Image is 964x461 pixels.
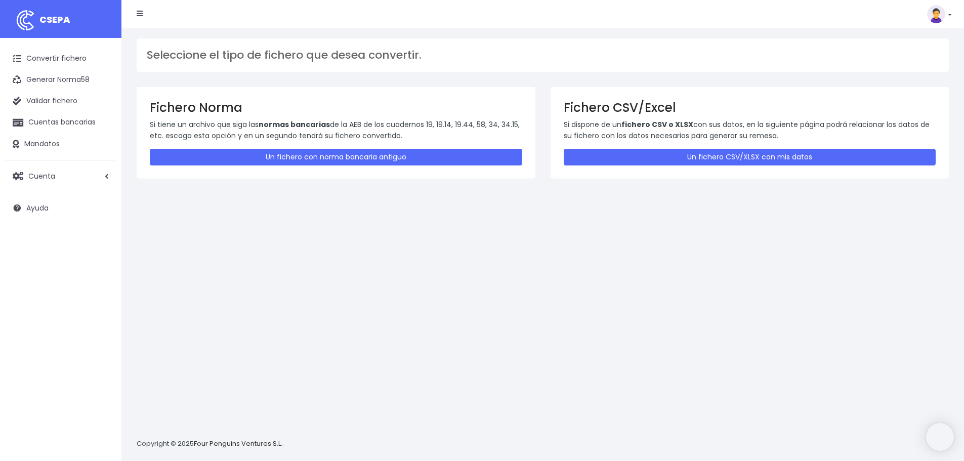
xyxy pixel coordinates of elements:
[5,69,116,91] a: Generar Norma58
[5,48,116,69] a: Convertir fichero
[621,119,693,130] strong: fichero CSV o XLSX
[26,203,49,213] span: Ayuda
[5,197,116,219] a: Ayuda
[147,49,939,62] h3: Seleccione el tipo de fichero que desea convertir.
[28,171,55,181] span: Cuenta
[137,439,284,449] p: Copyright © 2025 .
[927,5,945,23] img: profile
[39,13,70,26] span: CSEPA
[564,119,936,142] p: Si dispone de un con sus datos, en la siguiente página podrá relacionar los datos de su fichero c...
[259,119,330,130] strong: normas bancarias
[5,134,116,155] a: Mandatos
[150,100,522,115] h3: Fichero Norma
[5,165,116,187] a: Cuenta
[564,100,936,115] h3: Fichero CSV/Excel
[13,8,38,33] img: logo
[5,112,116,133] a: Cuentas bancarias
[5,91,116,112] a: Validar fichero
[564,149,936,165] a: Un fichero CSV/XLSX con mis datos
[194,439,282,448] a: Four Penguins Ventures S.L.
[150,149,522,165] a: Un fichero con norma bancaria antiguo
[150,119,522,142] p: Si tiene un archivo que siga las de la AEB de los cuadernos 19, 19.14, 19.44, 58, 34, 34.15, etc....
